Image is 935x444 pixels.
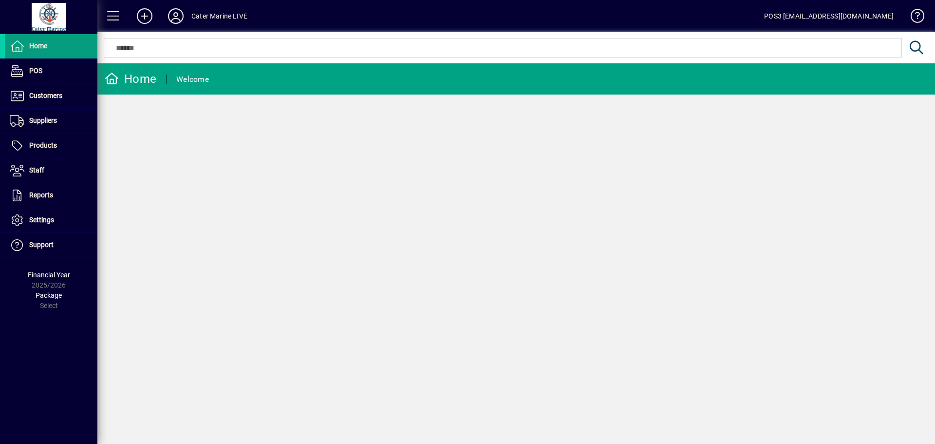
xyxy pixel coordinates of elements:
[29,166,44,174] span: Staff
[129,7,160,25] button: Add
[29,116,57,124] span: Suppliers
[105,71,156,87] div: Home
[160,7,191,25] button: Profile
[29,42,47,50] span: Home
[5,109,97,133] a: Suppliers
[191,8,247,24] div: Cater Marine LIVE
[29,241,54,249] span: Support
[5,233,97,257] a: Support
[29,141,57,149] span: Products
[5,59,97,83] a: POS
[903,2,923,34] a: Knowledge Base
[29,92,62,99] span: Customers
[5,158,97,183] a: Staff
[36,291,62,299] span: Package
[28,271,70,279] span: Financial Year
[5,208,97,232] a: Settings
[29,67,42,75] span: POS
[5,134,97,158] a: Products
[29,191,53,199] span: Reports
[5,84,97,108] a: Customers
[5,183,97,208] a: Reports
[764,8,894,24] div: POS3 [EMAIL_ADDRESS][DOMAIN_NAME]
[29,216,54,224] span: Settings
[176,72,209,87] div: Welcome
